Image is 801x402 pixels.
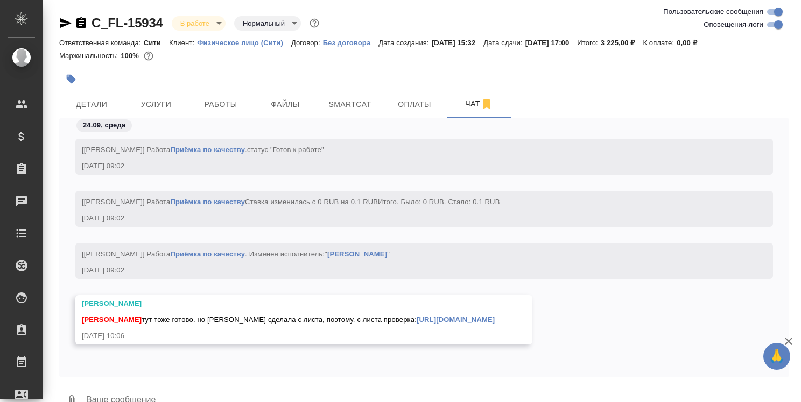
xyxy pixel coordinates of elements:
[170,198,245,206] a: Приёмка по качеству
[704,19,763,30] span: Оповещения-логи
[82,198,500,206] span: [[PERSON_NAME]] Работа Ставка изменилась с 0 RUB на 0.1 RUB
[234,16,301,31] div: В работе
[130,98,182,111] span: Услуги
[92,16,163,30] a: C_FL-15934
[325,250,390,258] span: " "
[291,39,323,47] p: Договор:
[172,16,226,31] div: В работе
[169,39,197,47] p: Клиент:
[82,265,735,276] div: [DATE] 09:02
[324,98,376,111] span: Smartcat
[601,39,643,47] p: 3 225,00 ₽
[195,98,247,111] span: Работы
[483,39,525,47] p: Дата сдачи:
[82,315,495,324] span: тут тоже готово. но [PERSON_NAME] сделала с листа, поэтому, с листа проверка:
[197,38,291,47] a: Физическое лицо (Сити)
[378,198,500,206] span: Итого. Было: 0 RUB. Стало: 0.1 RUB
[643,39,677,47] p: К оплате:
[75,17,88,30] button: Скопировать ссылку
[144,39,169,47] p: Сити
[432,39,484,47] p: [DATE] 15:32
[480,98,493,111] svg: Отписаться
[763,343,790,370] button: 🙏
[453,97,505,111] span: Чат
[82,213,735,224] div: [DATE] 09:02
[197,39,291,47] p: Физическое лицо (Сити)
[82,315,142,324] span: [PERSON_NAME]
[82,298,495,309] div: [PERSON_NAME]
[417,315,495,324] a: [URL][DOMAIN_NAME]
[327,250,387,258] a: [PERSON_NAME]
[525,39,578,47] p: [DATE] 17:00
[59,17,72,30] button: Скопировать ссылку для ЯМессенджера
[59,39,144,47] p: Ответственная команда:
[259,98,311,111] span: Файлы
[82,331,495,341] div: [DATE] 10:06
[82,161,735,171] div: [DATE] 09:02
[247,146,324,154] span: статус "Готов к работе"
[768,345,786,368] span: 🙏
[389,98,440,111] span: Оплаты
[170,146,245,154] a: Приёмка по качеству
[66,98,117,111] span: Детали
[323,39,379,47] p: Без договора
[142,49,156,63] button: 0.74 RUB;
[677,39,705,47] p: 0,00 ₽
[323,38,379,47] a: Без договора
[121,52,142,60] p: 100%
[170,250,245,258] a: Приёмка по качеству
[577,39,600,47] p: Итого:
[59,67,83,91] button: Добавить тэг
[59,52,121,60] p: Маржинальность:
[307,16,321,30] button: Доп статусы указывают на важность/срочность заказа
[177,19,213,28] button: В работе
[82,146,324,154] span: [[PERSON_NAME]] Работа .
[82,250,390,258] span: [[PERSON_NAME]] Работа . Изменен исполнитель:
[240,19,288,28] button: Нормальный
[663,6,763,17] span: Пользовательские сообщения
[378,39,431,47] p: Дата создания:
[83,120,125,131] p: 24.09, среда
